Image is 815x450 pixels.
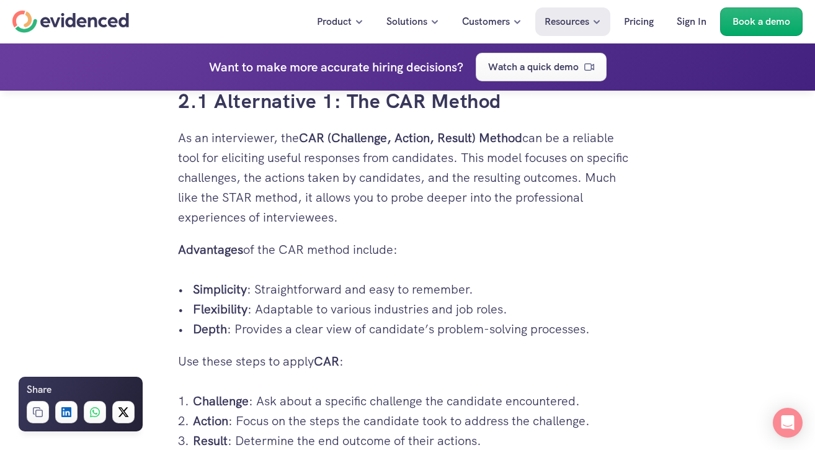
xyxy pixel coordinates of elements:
[193,299,637,319] p: : Adaptable to various industries and job roles.
[615,7,663,36] a: Pricing
[193,413,228,429] strong: Action
[193,391,637,411] p: : Ask about a specific challenge the candidate encountered.
[193,321,227,337] strong: Depth
[178,128,637,227] p: As an interviewer, the can be a reliable tool for eliciting useful responses from candidates. Thi...
[317,14,352,30] p: Product
[299,130,522,146] strong: CAR (Challenge, Action, Result) Method
[386,14,427,30] p: Solutions
[178,88,501,114] a: 2.1 Alternative 1: The CAR Method
[667,7,716,36] a: Sign In
[178,241,243,258] strong: Advantages
[209,57,463,77] h4: Want to make more accurate hiring decisions?
[193,433,228,449] strong: Result
[720,7,803,36] a: Book a demo
[733,14,790,30] p: Book a demo
[178,351,637,371] p: Use these steps to apply :
[193,281,247,297] strong: Simplicity
[314,353,339,369] strong: CAR
[193,301,247,317] strong: Flexibility
[193,393,249,409] strong: Challenge
[624,14,654,30] p: Pricing
[476,53,607,81] a: Watch a quick demo
[178,240,637,259] p: of the CAR method include:
[193,319,637,339] p: : Provides a clear view of candidate’s problem-solving processes.
[193,279,637,299] p: : Straightforward and easy to remember.
[193,411,637,431] p: : Focus on the steps the candidate took to address the challenge.
[488,59,579,75] p: Watch a quick demo
[12,11,129,33] a: Home
[773,408,803,438] div: Open Intercom Messenger
[27,382,51,398] h6: Share
[545,14,589,30] p: Resources
[677,14,706,30] p: Sign In
[462,14,510,30] p: Customers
